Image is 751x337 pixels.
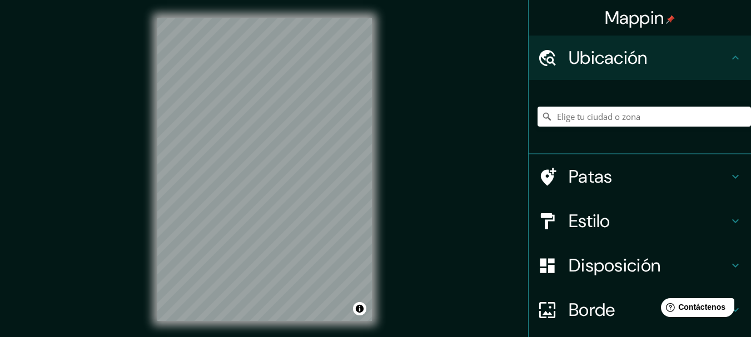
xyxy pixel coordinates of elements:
div: Borde [529,288,751,332]
font: Borde [569,298,615,321]
font: Patas [569,165,613,188]
div: Patas [529,154,751,199]
font: Mappin [605,6,664,29]
div: Estilo [529,199,751,243]
font: Disposición [569,254,660,277]
font: Estilo [569,209,610,233]
img: pin-icon.png [666,15,675,24]
canvas: Mapa [157,18,372,321]
iframe: Lanzador de widgets de ayuda [652,294,739,325]
div: Disposición [529,243,751,288]
input: Elige tu ciudad o zona [538,107,751,127]
div: Ubicación [529,36,751,80]
button: Activar o desactivar atribución [353,302,366,315]
font: Ubicación [569,46,648,69]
